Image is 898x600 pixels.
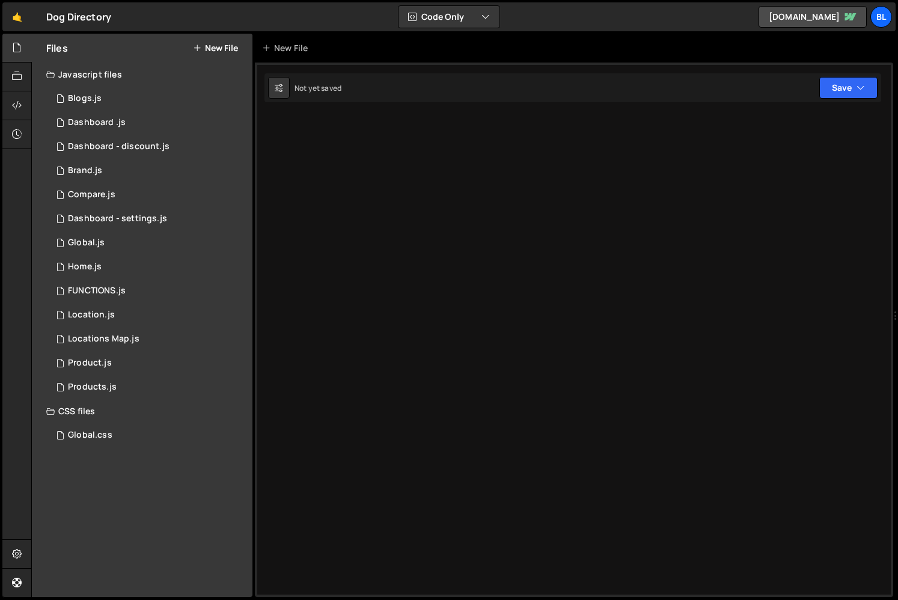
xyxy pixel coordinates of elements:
div: 16220/44328.js [46,183,252,207]
div: 16220/46573.js [46,135,252,159]
div: Product.js [68,358,112,369]
div: 16220/44393.js [46,351,252,375]
div: 16220/44321.js [46,87,252,111]
div: Dashboard - settings.js [68,213,167,224]
div: Javascript files [32,63,252,87]
div: Brand.js [68,165,102,176]
a: Bl [870,6,892,28]
div: 16220/44394.js [46,159,252,183]
div: New File [262,42,313,54]
div: Home.js [68,262,102,272]
div: Dog Directory [46,10,111,24]
: 16220/43679.js [46,303,252,327]
h2: Files [46,41,68,55]
div: 16220/43682.css [46,423,252,447]
div: Compare.js [68,189,115,200]
div: Global.js [68,237,105,248]
div: Products.js [68,382,117,393]
a: [DOMAIN_NAME] [759,6,867,28]
button: New File [193,43,238,53]
div: Not yet saved [295,83,341,93]
div: 16220/44319.js [46,255,252,279]
div: Location.js [68,310,115,320]
div: 16220/44324.js [46,375,252,399]
div: 16220/44477.js [46,279,252,303]
button: Code Only [399,6,499,28]
div: FUNCTIONS.js [68,286,126,296]
a: 🤙 [2,2,32,31]
div: 16220/44476.js [46,207,252,231]
div: Blogs.js [68,93,102,104]
div: Dashboard .js [68,117,126,128]
div: 16220/43681.js [46,231,252,255]
div: CSS files [32,399,252,423]
div: Locations Map.js [68,334,139,344]
div: Dashboard - discount.js [68,141,170,152]
div: 16220/43680.js [46,327,252,351]
div: 16220/46559.js [46,111,252,135]
button: Save [819,77,878,99]
div: Global.css [68,430,112,441]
